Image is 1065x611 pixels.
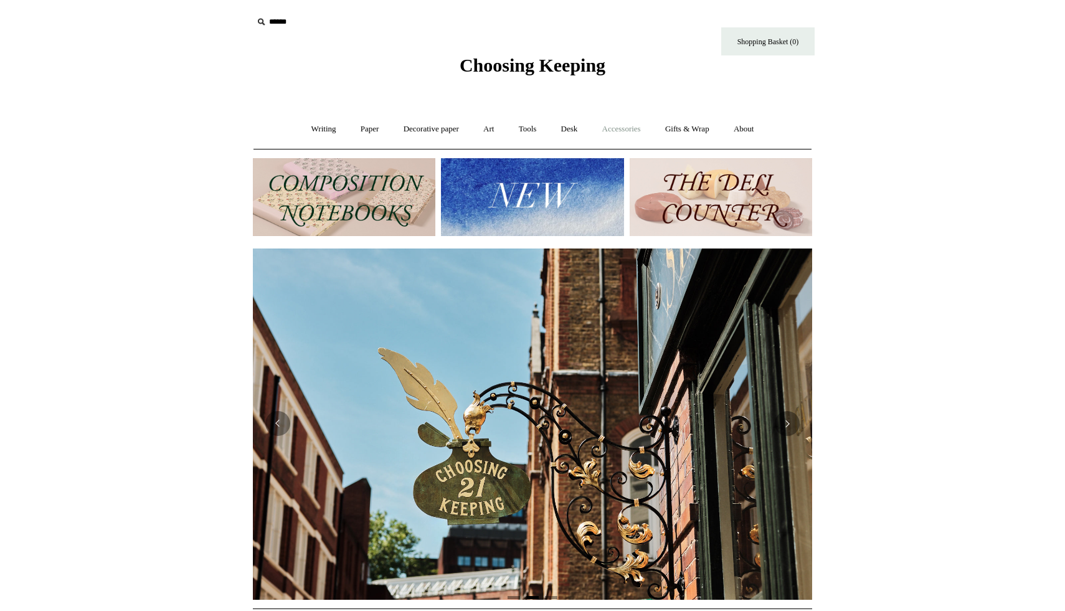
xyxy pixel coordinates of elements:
button: Page 3 [545,596,557,599]
button: Page 1 [508,596,520,599]
img: 202302 Composition ledgers.jpg__PID:69722ee6-fa44-49dd-a067-31375e5d54ec [253,158,435,236]
img: Copyright Choosing Keeping 20190711 LS Homepage 7.jpg__PID:4c49fdcc-9d5f-40e8-9753-f5038b35abb7 [253,249,812,600]
a: Writing [300,113,348,146]
a: Gifts & Wrap [654,113,721,146]
a: Choosing Keeping [460,65,605,73]
img: The Deli Counter [630,158,812,236]
a: Accessories [591,113,652,146]
button: Previous [265,411,290,436]
a: Tools [508,113,548,146]
a: Decorative paper [392,113,470,146]
a: Art [472,113,505,146]
button: Next [775,411,800,436]
a: Paper [349,113,391,146]
a: About [722,113,765,146]
img: New.jpg__PID:f73bdf93-380a-4a35-bcfe-7823039498e1 [441,158,623,236]
a: Shopping Basket (0) [721,27,815,55]
a: Desk [550,113,589,146]
button: Page 2 [526,596,539,599]
span: Choosing Keeping [460,55,605,75]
